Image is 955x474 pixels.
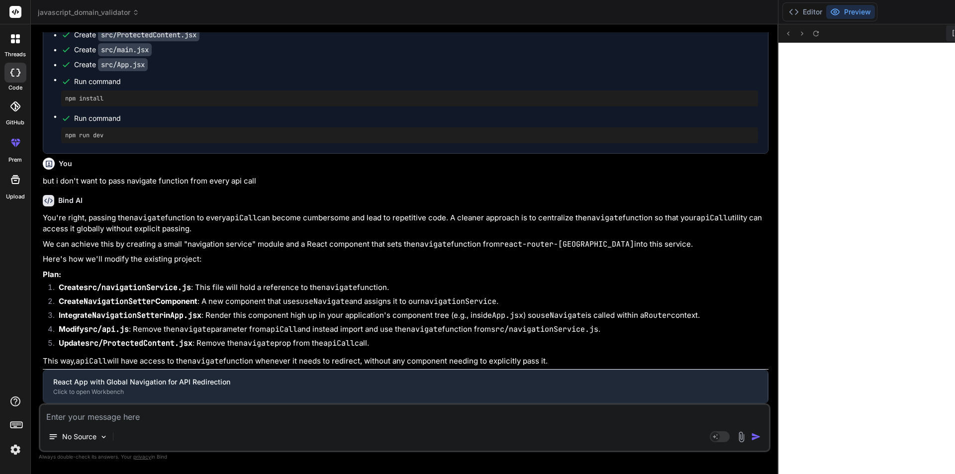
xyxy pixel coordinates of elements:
h6: Bind AI [58,195,83,205]
div: Create [74,30,199,40]
code: navigate [415,239,451,249]
code: navigate [188,356,223,366]
code: src/App.jsx [98,58,148,71]
code: src/api.js [84,324,129,334]
code: App.jsx [492,310,523,320]
code: src/main.jsx [98,43,152,56]
code: src/ProtectedContent.jsx [98,28,199,41]
img: icon [751,432,761,442]
code: apiCall [266,324,297,334]
label: code [8,84,22,92]
strong: Create [59,283,191,292]
code: src/navigationService.js [84,283,191,292]
code: src/ProtectedContent.jsx [85,338,192,348]
strong: Create Component [59,296,197,306]
code: navigationService [420,296,496,306]
li: : Remove the prop from the call. [51,338,768,352]
code: navigate [239,338,275,348]
p: No Source [62,432,96,442]
code: App.jsx [170,310,201,320]
pre: npm run dev [65,131,754,139]
div: React App with Global Navigation for API Redirection [53,377,758,387]
li: : Remove the parameter from and instead import and use the function from . [51,324,768,338]
label: Upload [6,192,25,201]
code: useNavigate [300,296,349,306]
code: navigate [175,324,211,334]
code: src/navigationService.js [491,324,598,334]
code: navigate [406,324,442,334]
code: navigate [129,213,165,223]
code: apiCall [76,356,107,366]
span: privacy [133,454,151,460]
button: React App with Global Navigation for API RedirectionClick to open Workbench [43,370,767,403]
span: Run command [74,113,758,123]
li: : A new component that uses and assigns it to our . [51,296,768,310]
code: useNavigate [536,310,585,320]
strong: Plan: [43,270,61,279]
p: but i don't want to pass navigate function from every api call [43,176,768,187]
label: GitHub [6,118,24,127]
pre: npm install [65,95,754,102]
li: : This file will hold a reference to the function. [51,282,768,296]
li: : Render this component high up in your application's component tree (e.g., inside ) so is called... [51,310,768,324]
p: We can achieve this by creating a small "navigation service" module and a React component that se... [43,239,768,250]
code: apiCall [696,213,728,223]
code: NavigationSetter [84,296,155,306]
img: settings [7,441,24,458]
span: javascript_domain_validator [38,7,139,17]
code: react-router-[GEOGRAPHIC_DATA] [500,239,634,249]
code: Router [644,310,671,320]
p: Here's how we'll modify the existing project: [43,254,768,265]
code: navigate [321,283,357,292]
p: This way, will have access to the function whenever it needs to redirect, without any component n... [43,356,768,367]
code: apiCall [323,338,355,348]
code: NavigationSetter [92,310,164,320]
img: attachment [736,431,747,443]
span: Run command [74,77,758,87]
div: Click to open Workbench [53,388,758,396]
strong: Modify [59,324,129,334]
img: Pick Models [99,433,108,441]
code: navigate [587,213,623,223]
button: Preview [826,5,875,19]
div: Create [74,60,148,70]
strong: Integrate in [59,310,201,320]
div: Create [74,45,152,55]
p: You're right, passing the function to every can become cumbersome and lead to repetitive code. A ... [43,212,768,235]
label: prem [8,156,22,164]
strong: Update [59,338,192,348]
code: apiCall [226,213,257,223]
button: Editor [785,5,826,19]
p: Always double-check its answers. Your in Bind [39,452,770,462]
label: threads [4,50,26,59]
h6: You [59,159,72,169]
